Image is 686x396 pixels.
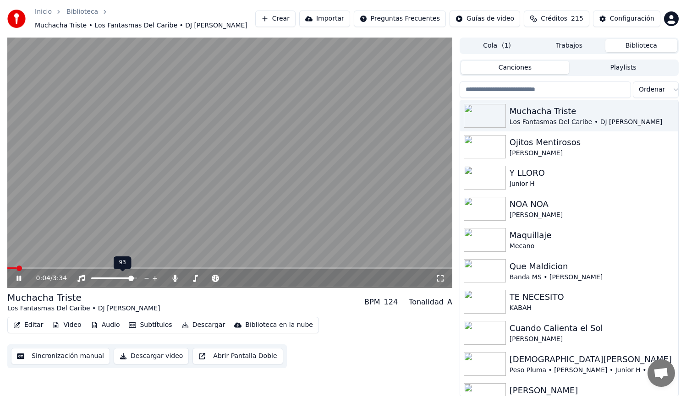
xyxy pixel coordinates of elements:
[409,297,444,308] div: Tonalidad
[510,105,675,118] div: Muchacha Triste
[7,304,160,313] div: Los Fantasmas Del Caribe • DJ [PERSON_NAME]
[35,7,255,30] nav: breadcrumb
[569,61,677,74] button: Playlists
[510,149,675,158] div: [PERSON_NAME]
[35,21,247,30] span: Muchacha Triste • Los Fantasmas Del Caribe • DJ [PERSON_NAME]
[53,274,67,283] span: 3:34
[461,39,533,52] button: Cola
[510,335,675,344] div: [PERSON_NAME]
[447,297,452,308] div: A
[255,11,296,27] button: Crear
[533,39,605,52] button: Trabajos
[593,11,660,27] button: Configuración
[125,319,176,331] button: Subtítulos
[114,256,132,269] div: 93
[571,14,583,23] span: 215
[510,198,675,211] div: NOA NOA
[510,179,675,189] div: Junior H
[648,359,675,387] div: Chat abierto
[7,291,160,304] div: Muchacha Triste
[461,61,569,74] button: Canciones
[510,211,675,220] div: [PERSON_NAME]
[510,136,675,149] div: Ojitos Mentirosos
[245,320,313,330] div: Biblioteca en la nube
[510,118,675,127] div: Los Fantasmas Del Caribe • DJ [PERSON_NAME]
[66,7,98,16] a: Biblioteca
[639,85,665,94] span: Ordenar
[510,229,675,242] div: Maquillaje
[510,273,675,282] div: Banda MS • [PERSON_NAME]
[510,366,675,375] div: Peso Pluma • [PERSON_NAME] • Junior H • Vivaldi • [PERSON_NAME]
[354,11,446,27] button: Preguntas Frecuentes
[510,291,675,304] div: TE NECESITO
[510,304,675,313] div: KABAH
[11,348,110,364] button: Sincronización manual
[510,322,675,335] div: Cuando Calienta el Sol
[87,319,124,331] button: Audio
[450,11,520,27] button: Guías de video
[35,7,52,16] a: Inicio
[541,14,567,23] span: Créditos
[49,319,85,331] button: Video
[178,319,229,331] button: Descargar
[192,348,283,364] button: Abrir Pantalla Doble
[510,260,675,273] div: Que Maldicion
[36,274,50,283] span: 0:04
[605,39,677,52] button: Biblioteca
[510,353,675,366] div: [DEMOGRAPHIC_DATA][PERSON_NAME]
[502,41,511,50] span: ( 1 )
[524,11,589,27] button: Créditos215
[384,297,398,308] div: 124
[299,11,350,27] button: Importar
[114,348,189,364] button: Descargar video
[7,10,26,28] img: youka
[36,274,58,283] div: /
[364,297,380,308] div: BPM
[510,242,675,251] div: Mecano
[510,167,675,179] div: Y LLORO
[10,319,47,331] button: Editar
[610,14,654,23] div: Configuración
